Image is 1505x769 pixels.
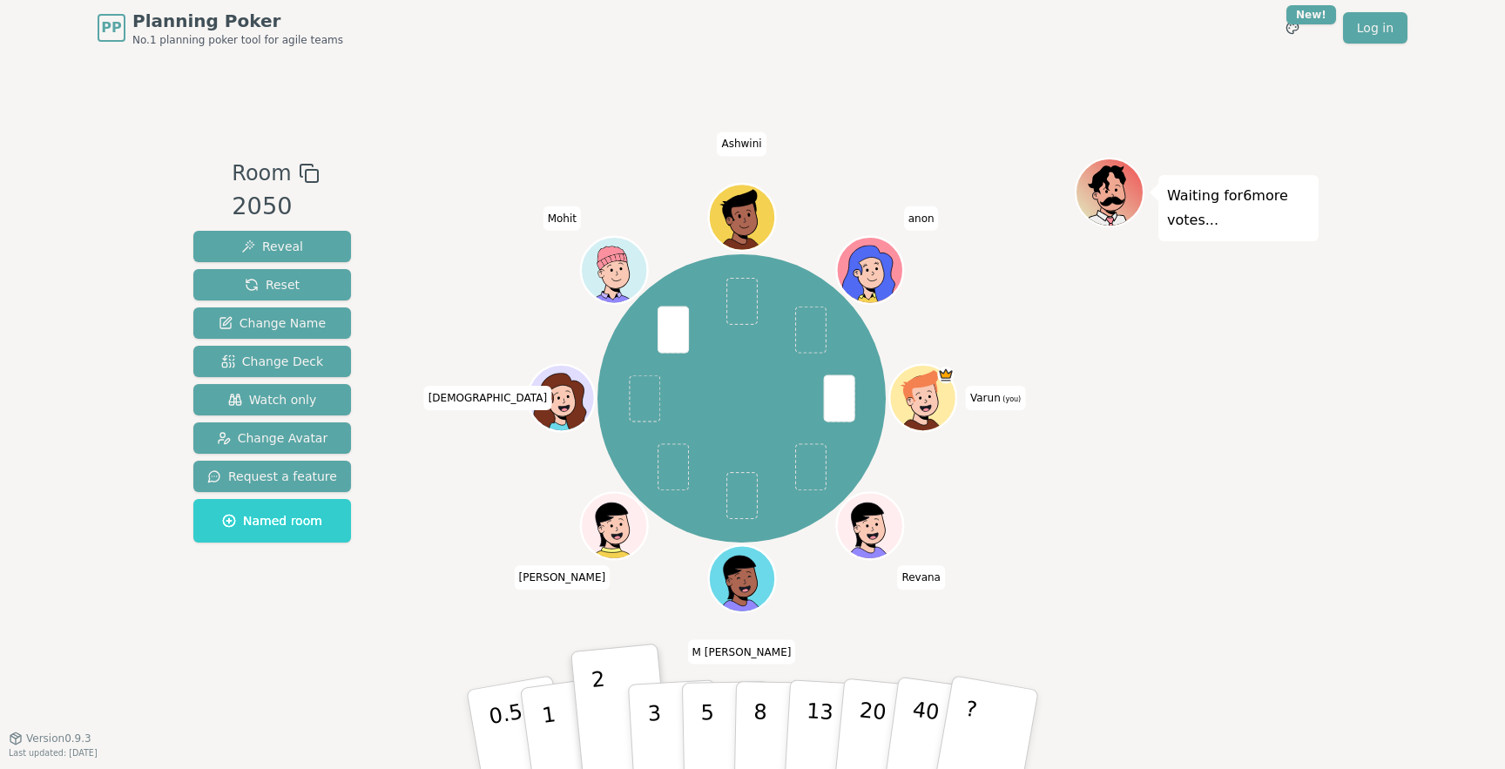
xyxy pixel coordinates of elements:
[193,499,351,543] button: Named room
[9,732,91,745] button: Version0.9.3
[966,386,1025,410] span: Click to change your name
[241,238,303,255] span: Reveal
[937,367,954,383] span: Varun is the host
[132,9,343,33] span: Planning Poker
[193,231,351,262] button: Reveal
[193,384,351,415] button: Watch only
[26,732,91,745] span: Version 0.9.3
[132,33,343,47] span: No.1 planning poker tool for agile teams
[514,565,610,590] span: Click to change your name
[228,391,317,408] span: Watch only
[891,367,954,429] button: Click to change your avatar
[98,9,343,47] a: PPPlanning PokerNo.1 planning poker tool for agile teams
[193,269,351,300] button: Reset
[193,422,351,454] button: Change Avatar
[219,314,326,332] span: Change Name
[688,640,796,664] span: Click to change your name
[221,353,323,370] span: Change Deck
[101,17,121,38] span: PP
[1277,12,1308,44] button: New!
[543,206,581,231] span: Click to change your name
[232,189,319,225] div: 2050
[193,461,351,492] button: Request a feature
[904,206,939,231] span: Click to change your name
[217,429,328,447] span: Change Avatar
[193,346,351,377] button: Change Deck
[232,158,291,189] span: Room
[193,307,351,339] button: Change Name
[222,512,322,530] span: Named room
[1286,5,1336,24] div: New!
[591,667,613,762] p: 2
[717,132,766,156] span: Click to change your name
[897,565,945,590] span: Click to change your name
[245,276,300,293] span: Reset
[424,386,551,410] span: Click to change your name
[207,468,337,485] span: Request a feature
[1343,12,1407,44] a: Log in
[1001,395,1022,403] span: (you)
[1167,184,1310,233] p: Waiting for 6 more votes...
[9,748,98,758] span: Last updated: [DATE]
